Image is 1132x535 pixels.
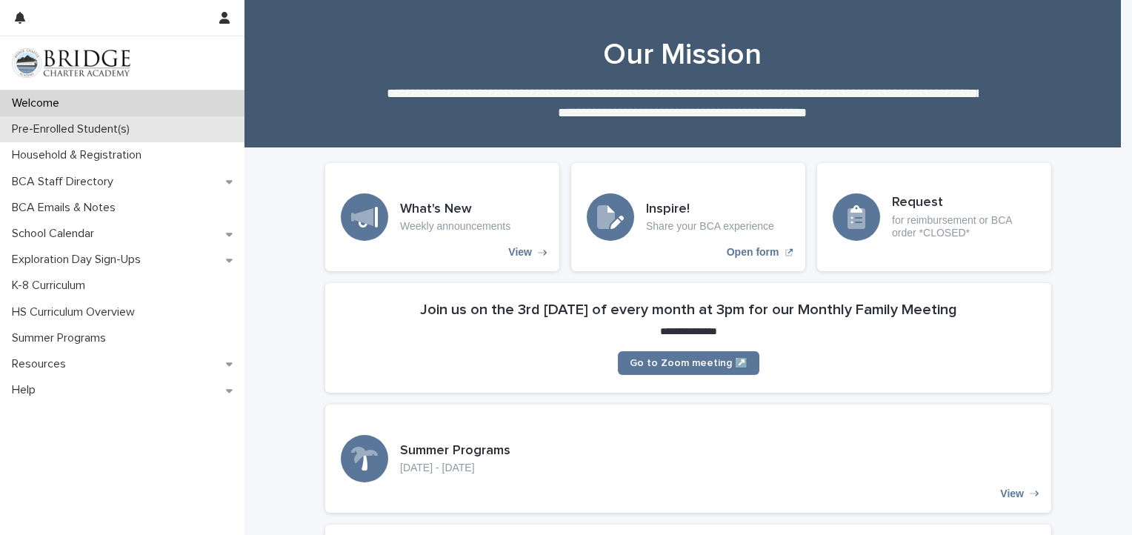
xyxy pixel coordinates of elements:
[6,279,97,293] p: K-8 Curriculum
[400,462,510,474] p: [DATE] - [DATE]
[6,331,118,345] p: Summer Programs
[646,220,774,233] p: Share your BCA experience
[618,351,759,375] a: Go to Zoom meeting ↗️
[6,175,125,189] p: BCA Staff Directory
[6,201,127,215] p: BCA Emails & Notes
[6,122,141,136] p: Pre-Enrolled Student(s)
[6,227,106,241] p: School Calendar
[400,202,510,218] h3: What's New
[571,163,805,271] a: Open form
[325,405,1051,513] a: View
[12,48,130,78] img: V1C1m3IdTEidaUdm9Hs0
[6,96,71,110] p: Welcome
[6,253,153,267] p: Exploration Day Sign-Ups
[6,357,78,371] p: Resources
[6,148,153,162] p: Household & Registration
[6,305,147,319] p: HS Curriculum Overview
[892,214,1036,239] p: for reimbursement or BCA order *CLOSED*
[400,443,510,459] h3: Summer Programs
[892,195,1036,211] h3: Request
[400,220,510,233] p: Weekly announcements
[325,163,559,271] a: View
[6,383,47,397] p: Help
[508,246,532,259] p: View
[630,358,748,368] span: Go to Zoom meeting ↗️
[319,37,1045,73] h1: Our Mission
[727,246,779,259] p: Open form
[420,301,957,319] h2: Join us on the 3rd [DATE] of every month at 3pm for our Monthly Family Meeting
[646,202,774,218] h3: Inspire!
[1000,488,1024,500] p: View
